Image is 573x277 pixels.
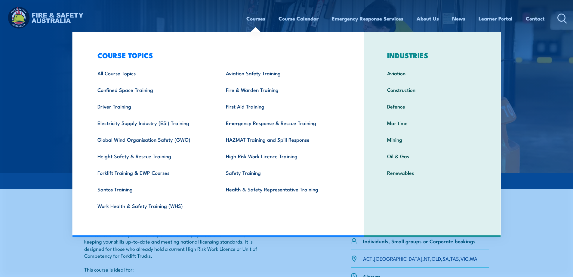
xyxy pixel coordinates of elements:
a: Emergency Response & Rescue Training [217,115,345,131]
a: ACT [363,255,372,262]
h3: COURSE TOPICS [88,51,345,59]
a: [GEOGRAPHIC_DATA] [374,255,422,262]
p: Individuals, Small groups or Corporate bookings [363,238,476,244]
a: Renewables [378,164,487,181]
a: First Aid Training [217,98,345,115]
a: Fire & Warden Training [217,81,345,98]
a: Contact [526,11,545,27]
a: Aviation [378,65,487,81]
a: Construction [378,81,487,98]
a: NT [424,255,430,262]
p: This course is ideal for: [84,266,260,273]
a: WA [470,255,477,262]
a: Course Calendar [279,11,319,27]
a: Oil & Gas [378,148,487,164]
a: High Risk Work Licence Training [217,148,345,164]
a: Work Health & Safety Training (WHS) [88,197,217,214]
a: Santos Training [88,181,217,197]
a: All Course Topics [88,65,217,81]
a: Confined Space Training [88,81,217,98]
a: Defence [378,98,487,115]
a: TAS [450,255,459,262]
a: Learner Portal [479,11,513,27]
a: Safety Training [217,164,345,181]
a: HAZMAT Training and Spill Response [217,131,345,148]
a: Forklift Training & EWP Courses [88,164,217,181]
a: Aviation Safety Training [217,65,345,81]
a: Driver Training [88,98,217,115]
p: This course ensures you can safely and effectively operate a forklift truck, keeping your skills ... [84,231,260,259]
a: Height Safety & Rescue Training [88,148,217,164]
a: Emergency Response Services [332,11,403,27]
a: Maritime [378,115,487,131]
a: Courses [246,11,265,27]
h3: INDUSTRIES [378,51,487,59]
a: Electricity Supply Industry (ESI) Training [88,115,217,131]
a: Global Wind Organisation Safety (GWO) [88,131,217,148]
a: Health & Safety Representative Training [217,181,345,197]
a: VIC [461,255,468,262]
a: News [452,11,465,27]
a: Mining [378,131,487,148]
a: QLD [432,255,441,262]
a: About Us [417,11,439,27]
p: , , , , , , , [363,255,477,262]
a: SA [442,255,449,262]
